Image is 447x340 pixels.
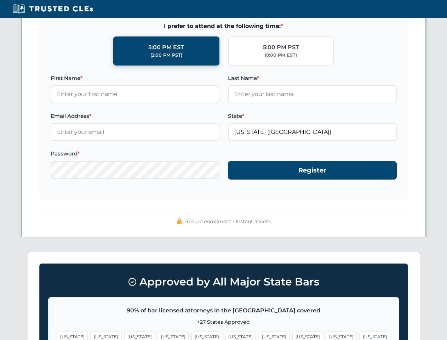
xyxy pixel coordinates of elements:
[148,43,184,52] div: 5:00 PM EST
[185,217,271,225] span: Secure enrollment • Instant access
[263,43,299,52] div: 5:00 PM PST
[228,112,397,120] label: State
[150,52,182,59] div: (2:00 PM PST)
[228,85,397,103] input: Enter your last name
[265,52,297,59] div: (8:00 PM EST)
[51,85,219,103] input: Enter your first name
[228,123,397,141] input: California (CA)
[51,123,219,141] input: Enter your email
[57,306,390,315] p: 90% of bar licensed attorneys in the [GEOGRAPHIC_DATA] covered
[228,74,397,83] label: Last Name
[51,112,219,120] label: Email Address
[11,4,95,14] img: Trusted CLEs
[228,161,397,180] button: Register
[57,318,390,326] p: +27 States Approved
[48,272,399,291] h3: Approved by All Major State Bars
[177,218,182,224] img: 🔒
[51,149,219,158] label: Password
[51,74,219,83] label: First Name
[51,22,397,31] span: I prefer to attend at the following time:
